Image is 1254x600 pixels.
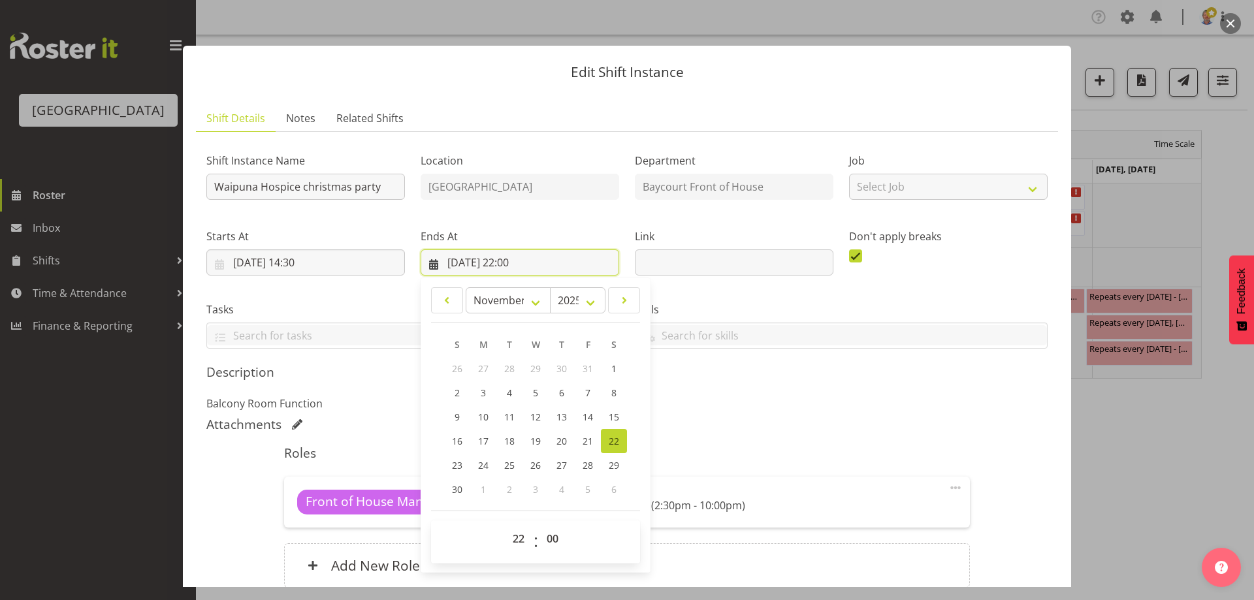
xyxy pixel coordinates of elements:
[585,387,590,399] span: 7
[470,453,496,477] a: 24
[522,429,549,453] a: 19
[559,483,564,496] span: 4
[532,338,540,351] span: W
[496,453,522,477] a: 25
[444,477,470,501] a: 30
[601,429,627,453] a: 22
[452,483,462,496] span: 30
[583,435,593,447] span: 21
[504,435,515,447] span: 18
[504,411,515,423] span: 11
[306,492,460,511] span: Front of House Manager 1
[549,381,575,405] a: 6
[286,110,315,126] span: Notes
[522,381,549,405] a: 5
[455,387,460,399] span: 2
[533,387,538,399] span: 5
[609,459,619,471] span: 29
[583,362,593,375] span: 31
[635,153,833,168] label: Department
[575,381,601,405] a: 7
[479,338,488,351] span: M
[522,405,549,429] a: 12
[556,362,567,375] span: 30
[470,429,496,453] a: 17
[455,338,460,351] span: S
[284,445,969,461] h5: Roles
[559,387,564,399] span: 6
[559,338,564,351] span: T
[444,429,470,453] a: 16
[206,174,405,200] input: Shift Instance Name
[530,459,541,471] span: 26
[206,302,619,317] label: Tasks
[533,483,538,496] span: 3
[206,229,405,244] label: Starts At
[421,153,619,168] label: Location
[452,435,462,447] span: 16
[635,229,833,244] label: Link
[530,411,541,423] span: 12
[496,405,522,429] a: 11
[504,362,515,375] span: 28
[611,387,617,399] span: 8
[206,153,405,168] label: Shift Instance Name
[575,429,601,453] a: 21
[331,557,420,574] h6: Add New Role
[575,405,601,429] a: 14
[421,229,619,244] label: Ends At
[481,483,486,496] span: 1
[478,411,489,423] span: 10
[583,459,593,471] span: 28
[575,453,601,477] a: 28
[444,453,470,477] a: 23
[611,338,617,351] span: S
[206,364,1048,380] h5: Description
[549,453,575,477] a: 27
[496,429,522,453] a: 18
[601,381,627,405] a: 8
[609,435,619,447] span: 22
[651,499,745,512] h6: (2:30pm - 10:00pm)
[1215,561,1228,574] img: help-xxl-2.png
[504,459,515,471] span: 25
[444,405,470,429] a: 9
[601,405,627,429] a: 15
[496,381,522,405] a: 4
[549,405,575,429] a: 13
[556,411,567,423] span: 13
[635,325,1047,345] input: Search for skills
[206,417,281,432] h5: Attachments
[481,387,486,399] span: 3
[530,435,541,447] span: 19
[1229,255,1254,344] button: Feedback - Show survey
[478,362,489,375] span: 27
[507,483,512,496] span: 2
[207,325,619,345] input: Search for tasks
[455,411,460,423] span: 9
[534,526,538,558] span: :
[522,453,549,477] a: 26
[478,459,489,471] span: 24
[206,110,265,126] span: Shift Details
[444,381,470,405] a: 2
[470,381,496,405] a: 3
[452,459,462,471] span: 23
[549,429,575,453] a: 20
[586,338,590,351] span: F
[196,65,1058,79] p: Edit Shift Instance
[206,396,1048,411] p: Balcony Room Function
[611,362,617,375] span: 1
[478,435,489,447] span: 17
[206,249,405,276] input: Click to select...
[601,356,627,381] a: 1
[556,459,567,471] span: 27
[470,405,496,429] a: 10
[452,362,462,375] span: 26
[530,362,541,375] span: 29
[849,153,1048,168] label: Job
[849,229,1048,244] label: Don't apply breaks
[609,411,619,423] span: 15
[507,387,512,399] span: 4
[585,483,590,496] span: 5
